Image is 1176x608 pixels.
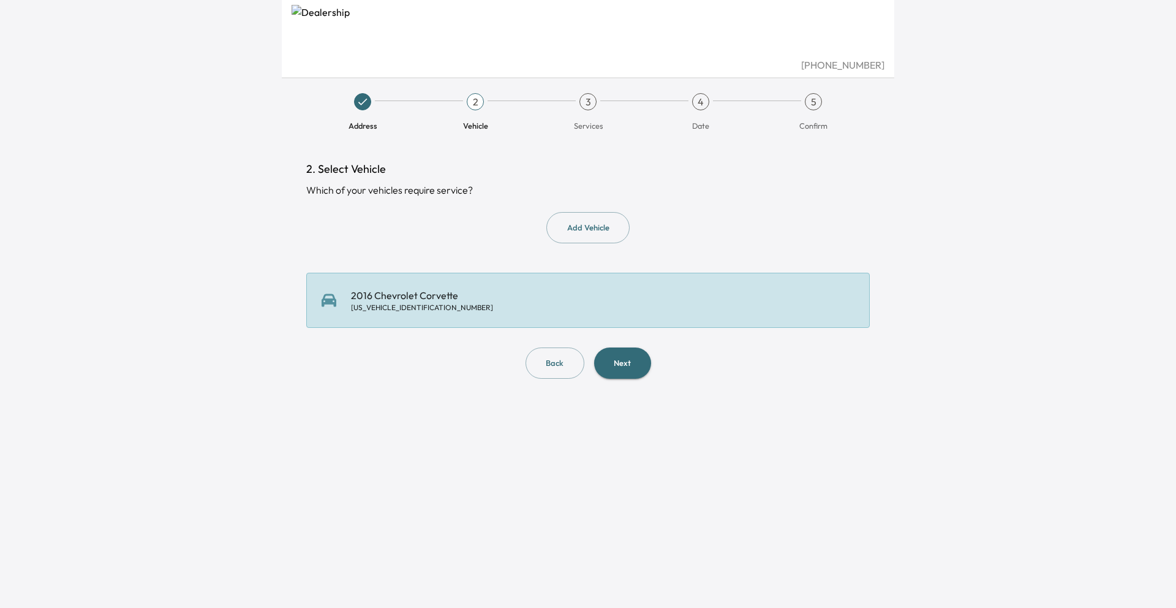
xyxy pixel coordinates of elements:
div: 2 [467,93,484,110]
div: 2016 Chevrolet Corvette [351,288,493,313]
button: Next [594,348,651,379]
span: Confirm [799,120,827,131]
div: [PHONE_NUMBER] [292,58,884,72]
h1: 2. Select Vehicle [306,161,870,178]
button: Add Vehicle [546,212,630,243]
div: 3 [579,93,597,110]
div: [US_VEHICLE_IDENTIFICATION_NUMBER] [351,303,493,313]
span: Address [349,120,377,131]
button: Back [526,348,584,379]
span: Vehicle [463,120,488,131]
span: Services [574,120,603,131]
div: 4 [692,93,709,110]
div: 5 [805,93,822,110]
span: Date [692,120,709,131]
img: Dealership [292,5,884,58]
div: Which of your vehicles require service? [306,183,870,197]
